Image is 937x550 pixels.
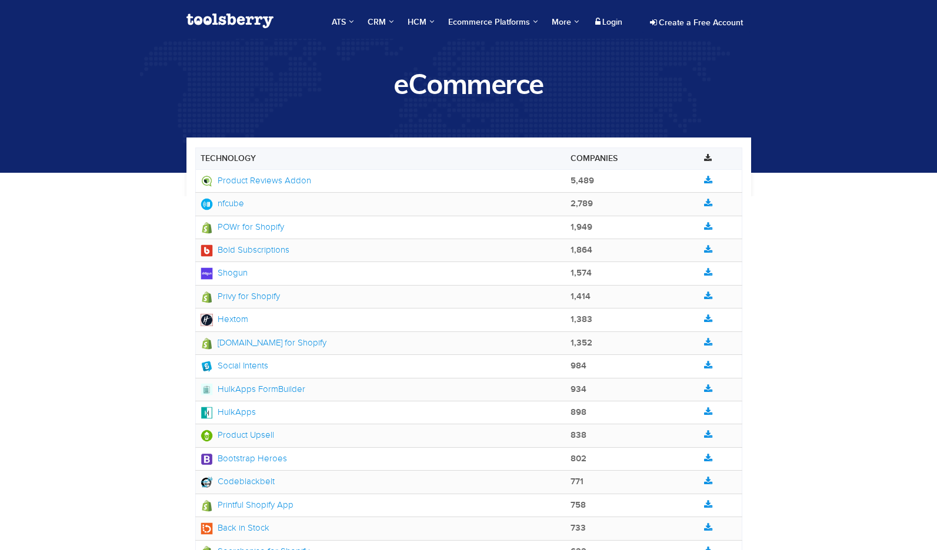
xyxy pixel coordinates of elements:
[571,222,592,233] span: 1,949
[571,314,592,325] span: 1,383
[326,6,359,39] a: ATS
[201,407,213,419] img: HulkApps
[201,360,213,373] img: Social Intents
[571,454,586,464] span: 802
[201,430,213,442] img: Product Upsell
[201,430,274,440] a: Product Upsell Product Upsell
[201,453,213,465] img: Bootstrap Heroes
[571,338,592,348] span: 1,352
[201,499,213,512] img: Printful Shopify App
[201,268,248,277] a: Shogun Shogun
[368,16,394,28] span: CRM
[571,291,591,302] span: 1,414
[571,199,593,209] span: 2,789
[362,6,399,39] a: CRM
[588,13,630,32] a: Login
[201,523,269,532] a: Back in Stock Back in Stock
[201,338,326,347] a: Smile.io for Shopify [DOMAIN_NAME] for Shopify
[186,14,274,28] img: Toolsberry
[201,500,294,509] a: Printful Shopify App Printful Shopify App
[571,500,586,511] span: 758
[201,314,248,324] a: Hextom Hextom
[201,222,284,232] a: POWr for Shopify POWr for Shopify
[448,16,538,28] span: Ecommerce Platforms
[201,383,213,395] img: HulkApps FormBuilder
[571,361,586,371] span: 984
[201,245,289,254] a: Bold Subscriptions Bold Subscriptions
[571,430,586,441] span: 838
[186,6,274,36] a: Toolsberry
[201,222,213,234] img: POWr for Shopify
[201,199,244,208] a: nfcube nfcube
[442,6,543,39] a: Ecommerce Platforms
[571,477,583,487] span: 771
[571,407,586,418] span: 898
[186,68,751,99] h1: eCommerce
[571,268,592,279] span: 1,574
[642,13,751,33] a: Create a Free Account
[201,244,213,257] img: Bold Subscriptions
[201,522,213,535] img: Back in Stock
[201,175,213,187] img: Product Reviews Addon
[195,147,566,169] th: Technology
[402,6,440,39] a: HCM
[571,245,592,256] span: 1,864
[408,16,434,28] span: HCM
[201,291,213,303] img: Privy for Shopify
[201,384,305,394] a: HulkApps FormBuilder HulkApps FormBuilder
[332,16,354,28] span: ATS
[201,291,280,301] a: Privy for Shopify Privy for Shopify
[201,314,213,326] img: Hextom
[566,147,699,169] th: Companies
[201,407,256,417] a: HulkApps HulkApps
[201,267,213,280] img: Shogun
[201,476,213,488] img: Codeblackbelt
[552,17,579,27] span: More
[571,523,586,534] span: 733
[201,176,311,185] a: Product Reviews Addon Product Reviews Addon
[571,384,586,395] span: 934
[201,454,287,463] a: Bootstrap Heroes Bootstrap Heroes
[201,198,213,210] img: nfcube
[201,477,275,486] a: Codeblackbelt Codeblackbelt
[571,176,594,186] span: 5,489
[201,337,213,350] img: Smile.io for Shopify
[546,6,585,39] a: More
[201,361,268,370] a: Social Intents Social Intents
